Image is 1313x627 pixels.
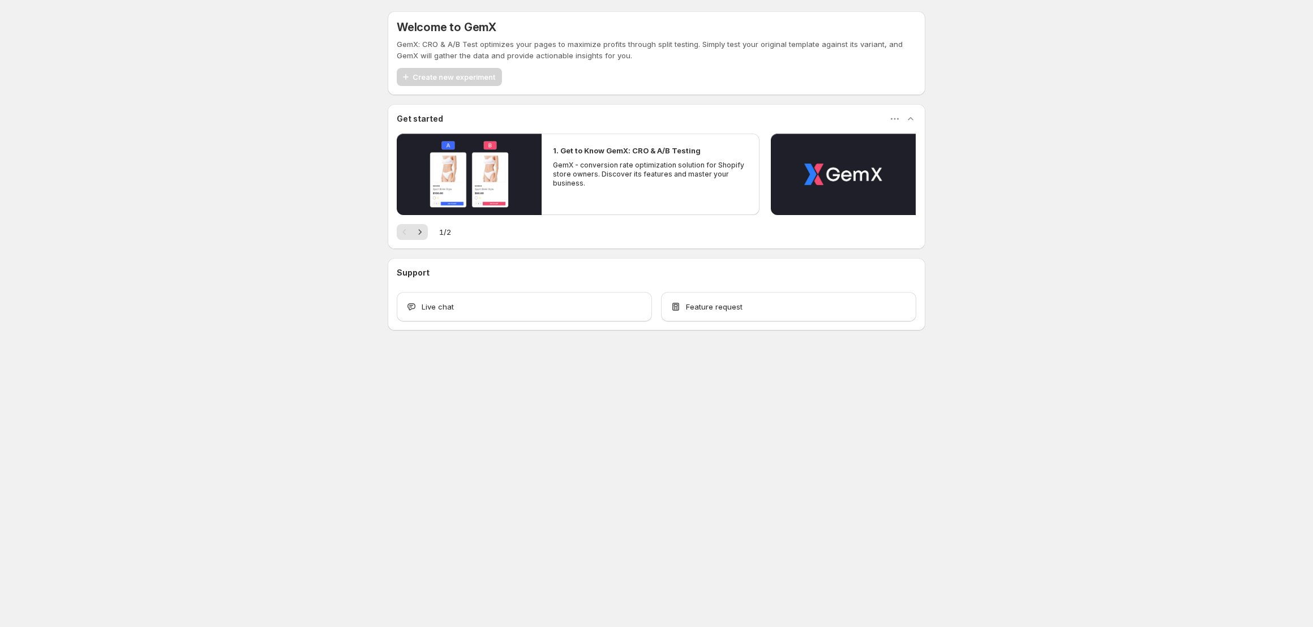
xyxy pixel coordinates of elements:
h5: Welcome to GemX [397,20,496,34]
span: Feature request [686,301,743,312]
button: Play video [771,134,916,215]
h2: 1. Get to Know GemX: CRO & A/B Testing [553,145,701,156]
span: 1 / 2 [439,226,451,238]
p: GemX - conversion rate optimization solution for Shopify store owners. Discover its features and ... [553,161,748,188]
button: Play video [397,134,542,215]
h3: Support [397,267,430,278]
nav: Pagination [397,224,428,240]
button: Next [412,224,428,240]
p: GemX: CRO & A/B Test optimizes your pages to maximize profits through split testing. Simply test ... [397,38,916,61]
h3: Get started [397,113,443,124]
span: Live chat [422,301,454,312]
